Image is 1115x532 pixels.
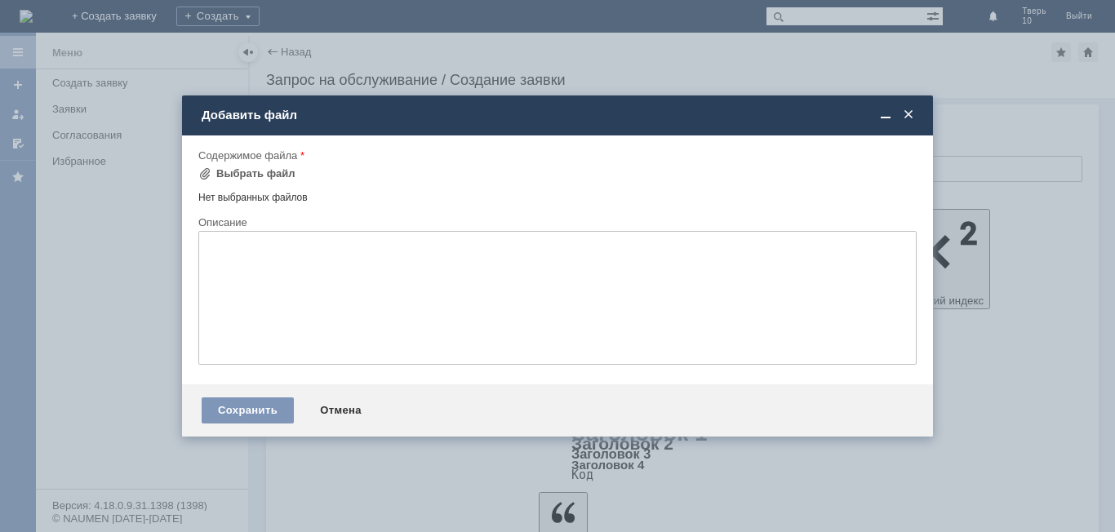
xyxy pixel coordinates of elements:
span: Закрыть [900,108,917,122]
div: Описание [198,217,913,228]
span: Свернуть (Ctrl + M) [877,108,894,122]
div: Нет выбранных файлов [198,185,917,204]
div: Выбрать файл [216,167,295,180]
div: Содержимое файла [198,150,913,161]
div: Прошу удалить оч [7,7,238,20]
div: Добавить файл [202,108,917,122]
